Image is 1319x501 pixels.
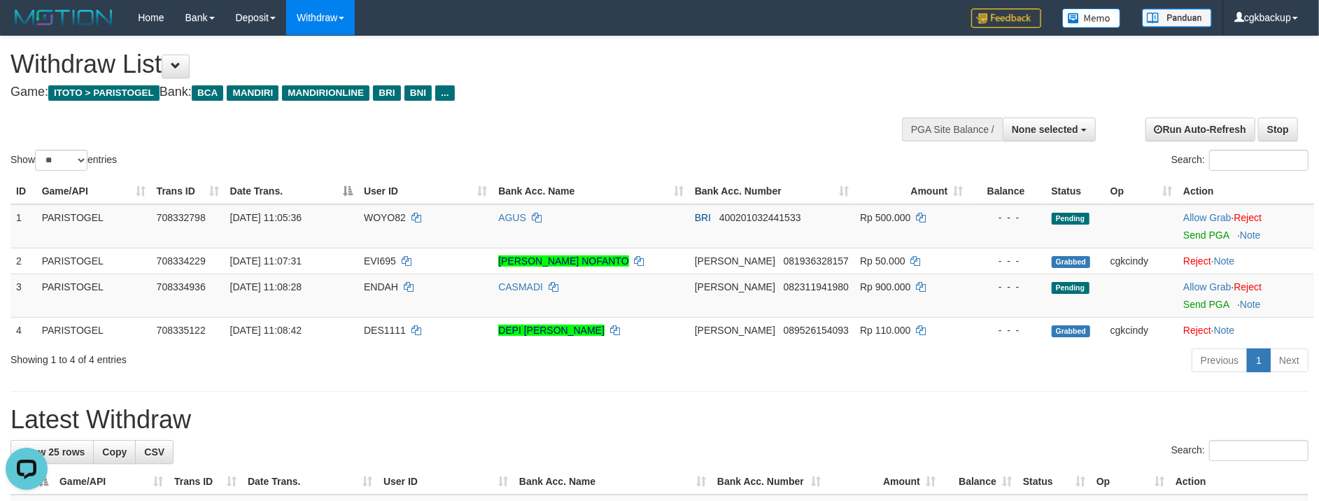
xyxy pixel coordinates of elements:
[1003,118,1096,141] button: None selected
[1178,178,1314,204] th: Action
[10,85,866,99] h4: Game: Bank:
[689,178,854,204] th: Bank Acc. Number: activate to sort column ascending
[1183,325,1211,336] a: Reject
[695,325,775,336] span: [PERSON_NAME]
[157,281,206,292] span: 708334936
[169,469,242,495] th: Trans ID: activate to sort column ascending
[282,85,369,101] span: MANDIRIONLINE
[242,469,378,495] th: Date Trans.: activate to sort column ascending
[1183,212,1234,223] span: ·
[10,248,36,274] td: 2
[1209,440,1309,461] input: Search:
[1062,8,1121,28] img: Button%20Memo.svg
[1183,212,1231,223] a: Allow Grab
[1209,150,1309,171] input: Search:
[10,406,1309,434] h1: Latest Withdraw
[192,85,223,101] span: BCA
[1214,325,1235,336] a: Note
[860,281,910,292] span: Rp 900.000
[860,325,910,336] span: Rp 110.000
[6,6,48,48] button: Open LiveChat chat widget
[1178,248,1314,274] td: ·
[373,85,400,101] span: BRI
[974,254,1040,268] div: - - -
[10,274,36,317] td: 3
[1270,348,1309,372] a: Next
[230,281,302,292] span: [DATE] 11:08:28
[860,255,905,267] span: Rp 50.000
[498,212,526,223] a: AGUS
[1234,281,1262,292] a: Reject
[902,118,1003,141] div: PGA Site Balance /
[1258,118,1298,141] a: Stop
[1105,248,1178,274] td: cgkcindy
[498,281,543,292] a: CASMADI
[364,325,406,336] span: DES1111
[493,178,689,204] th: Bank Acc. Name: activate to sort column ascending
[230,325,302,336] span: [DATE] 11:08:42
[1105,178,1178,204] th: Op: activate to sort column ascending
[784,281,849,292] span: Copy 082311941980 to clipboard
[854,178,968,204] th: Amount: activate to sort column ascending
[1178,204,1314,248] td: ·
[974,280,1040,294] div: - - -
[1183,255,1211,267] a: Reject
[364,212,406,223] span: WOYO82
[1183,230,1229,241] a: Send PGA
[1171,150,1309,171] label: Search:
[10,440,94,464] a: Show 25 rows
[826,469,941,495] th: Amount: activate to sort column ascending
[93,440,136,464] a: Copy
[54,469,169,495] th: Game/API: activate to sort column ascending
[1247,348,1271,372] a: 1
[135,440,174,464] a: CSV
[10,347,539,367] div: Showing 1 to 4 of 4 entries
[10,50,866,78] h1: Withdraw List
[1178,274,1314,317] td: ·
[364,255,396,267] span: EVI695
[712,469,826,495] th: Bank Acc. Number: activate to sort column ascending
[378,469,514,495] th: User ID: activate to sort column ascending
[1183,281,1234,292] span: ·
[36,204,151,248] td: PARISTOGEL
[1178,317,1314,343] td: ·
[514,469,712,495] th: Bank Acc. Name: activate to sort column ascending
[860,212,910,223] span: Rp 500.000
[10,317,36,343] td: 4
[1192,348,1248,372] a: Previous
[1170,469,1309,495] th: Action
[719,212,801,223] span: Copy 400201032441533 to clipboard
[157,325,206,336] span: 708335122
[358,178,493,204] th: User ID: activate to sort column ascending
[695,212,711,223] span: BRI
[225,178,358,204] th: Date Trans.: activate to sort column descending
[157,212,206,223] span: 708332798
[1171,440,1309,461] label: Search:
[36,274,151,317] td: PARISTOGEL
[1145,118,1255,141] a: Run Auto-Refresh
[1214,255,1235,267] a: Note
[1052,325,1091,337] span: Grabbed
[435,85,454,101] span: ...
[974,323,1040,337] div: - - -
[404,85,432,101] span: BNI
[36,248,151,274] td: PARISTOGEL
[1105,317,1178,343] td: cgkcindy
[35,150,87,171] select: Showentries
[498,325,605,336] a: DEPI [PERSON_NAME]
[144,446,164,458] span: CSV
[784,255,849,267] span: Copy 081936328157 to clipboard
[227,85,278,101] span: MANDIRI
[1240,299,1261,310] a: Note
[10,178,36,204] th: ID
[10,150,117,171] label: Show entries
[102,446,127,458] span: Copy
[151,178,225,204] th: Trans ID: activate to sort column ascending
[695,281,775,292] span: [PERSON_NAME]
[941,469,1017,495] th: Balance: activate to sort column ascending
[498,255,628,267] a: [PERSON_NAME] NOFANTO
[1046,178,1105,204] th: Status
[1052,213,1089,225] span: Pending
[1240,230,1261,241] a: Note
[974,211,1040,225] div: - - -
